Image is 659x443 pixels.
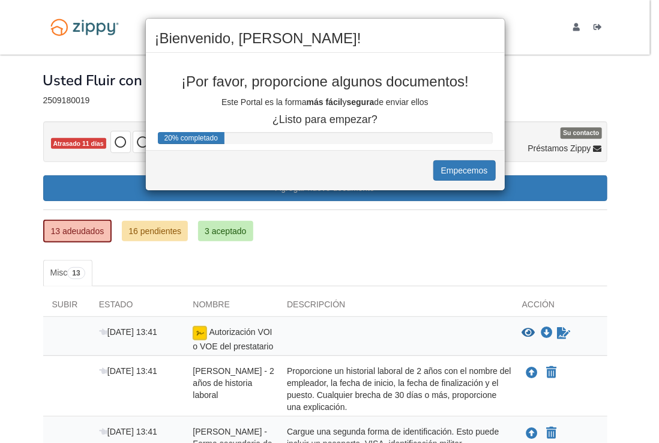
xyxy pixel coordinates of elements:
[158,132,225,144] div: Barra de progreso
[347,97,375,107] b: segura
[155,96,496,108] p: Este Portal es la forma y de enviar ellos
[155,74,496,89] p: ¡Por favor, proporcione algunos documentos!
[155,31,496,46] h2: ¡Bienvenido, [PERSON_NAME]!
[433,160,496,181] button: Empecemos
[155,114,496,126] p: ¿Listo para empezar?
[307,97,343,107] b: más fácil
